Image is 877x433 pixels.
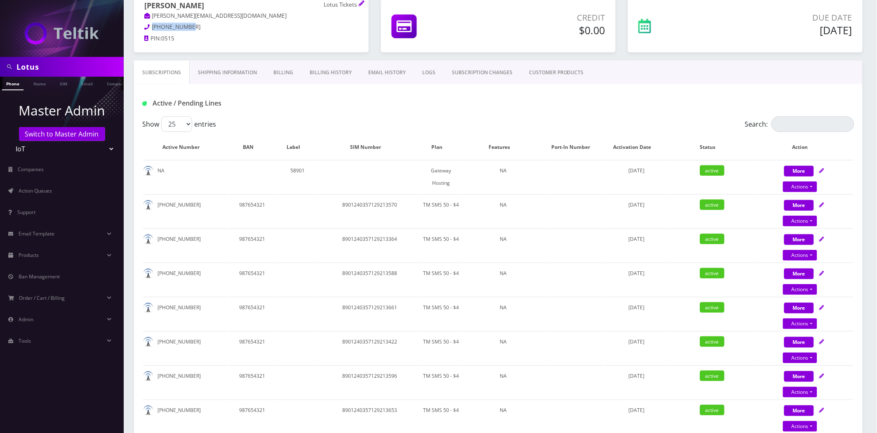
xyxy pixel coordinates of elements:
[628,407,644,414] span: [DATE]
[319,228,421,262] td: 8901240357129213364
[486,24,605,36] h5: $0.00
[228,228,277,262] td: 987654321
[19,316,33,323] span: Admin
[143,263,228,296] td: [PHONE_NUMBER]
[486,12,605,24] p: Credit
[604,135,669,159] th: Activation Date: activate to sort column ascending
[161,116,192,132] select: Showentries
[277,160,318,193] td: 58901
[628,304,644,311] span: [DATE]
[755,135,853,159] th: Action: activate to sort column ascending
[421,263,461,296] td: TM SMS 50 - $4
[784,371,814,382] button: More
[421,135,461,159] th: Plan: activate to sort column descending
[134,61,190,85] a: Subscriptions
[142,99,371,107] h1: Active / Pending Lines
[324,1,358,9] p: Lotus Tickets
[461,365,546,399] td: NA
[265,61,301,85] a: Billing
[783,250,817,261] a: Actions
[319,297,421,330] td: 8901240357129213661
[628,270,644,277] span: [DATE]
[228,365,277,399] td: 987654321
[784,200,814,211] button: More
[228,194,277,228] td: 987654321
[19,187,52,194] span: Action Queues
[771,116,854,132] input: Search:
[19,337,31,344] span: Tools
[228,297,277,330] td: 987654321
[628,338,644,345] span: [DATE]
[628,372,644,379] span: [DATE]
[143,405,153,416] img: default.png
[19,252,39,259] span: Products
[461,297,546,330] td: NA
[421,160,461,193] td: Gateway Hosting
[228,400,277,433] td: 987654321
[29,77,50,89] a: Name
[783,387,817,398] a: Actions
[421,331,461,365] td: TM SMS 50 - $4
[319,263,421,296] td: 8901240357129213588
[143,331,228,365] td: [PHONE_NUMBER]
[301,61,360,85] a: Billing History
[143,365,228,399] td: [PHONE_NUMBER]
[783,421,817,432] a: Actions
[521,61,592,85] a: CUSTOMER PRODUCTS
[421,194,461,228] td: TM SMS 50 - $4
[19,230,54,237] span: Email Template
[319,400,421,433] td: 8901240357129213653
[228,135,277,159] th: BAN: activate to sort column ascending
[461,160,546,193] td: NA
[143,194,228,228] td: [PHONE_NUMBER]
[784,166,814,176] button: More
[143,160,228,193] td: NA
[421,297,461,330] td: TM SMS 50 - $4
[143,337,153,347] img: default.png
[18,166,44,173] span: Companies
[143,228,228,262] td: [PHONE_NUMBER]
[143,303,153,313] img: default.png
[161,35,174,42] span: 0515
[700,234,724,244] span: active
[277,135,318,159] th: Label: activate to sort column ascending
[714,12,852,24] p: Due Date
[461,263,546,296] td: NA
[628,235,644,242] span: [DATE]
[461,135,546,159] th: Features: activate to sort column ascending
[19,294,65,301] span: Order / Cart / Billing
[19,273,60,280] span: Ban Management
[700,302,724,313] span: active
[19,127,105,141] a: Switch to Master Admin
[143,200,153,210] img: default.png
[784,405,814,416] button: More
[783,353,817,363] a: Actions
[421,400,461,433] td: TM SMS 50 - $4
[143,400,228,433] td: [PHONE_NUMBER]
[783,181,817,192] a: Actions
[745,116,854,132] label: Search:
[56,77,71,89] a: SIM
[784,234,814,245] button: More
[319,365,421,399] td: 8901240357129213596
[319,135,421,159] th: SIM Number: activate to sort column ascending
[2,77,24,90] a: Phone
[700,200,724,210] span: active
[360,61,414,85] a: EMAIL HISTORY
[700,371,724,381] span: active
[143,166,153,176] img: default.png
[461,228,546,262] td: NA
[319,194,421,228] td: 8901240357129213570
[421,365,461,399] td: TM SMS 50 - $4
[700,165,724,176] span: active
[142,101,147,106] img: Active / Pending Lines
[142,116,216,132] label: Show entries
[700,405,724,415] span: active
[700,337,724,347] span: active
[103,77,130,89] a: Company
[16,59,122,75] input: Search in Company
[461,400,546,433] td: NA
[670,135,755,159] th: Status: activate to sort column ascending
[152,23,201,31] span: [PHONE_NUMBER]
[714,24,852,36] h5: [DATE]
